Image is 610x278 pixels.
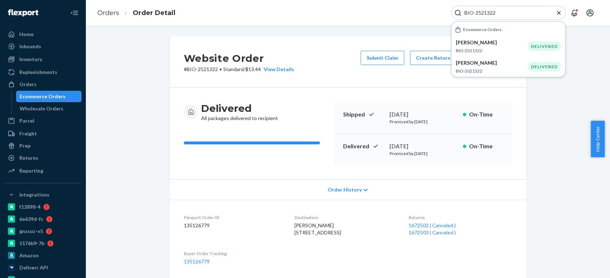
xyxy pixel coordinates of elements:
[410,51,457,65] button: Create Return
[184,66,294,73] p: # BIO-2521322 / $13.44
[583,6,597,20] button: Open account menu
[4,201,82,213] a: f12898-4
[4,128,82,139] a: Freight
[19,43,41,50] div: Inbounds
[184,258,210,264] a: 135126779
[528,62,561,71] div: DELIVERED
[4,225,82,237] a: gnzsuz-v5
[19,130,37,137] div: Freight
[567,6,581,20] button: Open notifications
[19,203,40,210] div: f12898-4
[184,250,283,257] dt: Buyer Order Tracking
[294,222,341,235] span: [PERSON_NAME] [STREET_ADDRESS]
[456,68,528,74] p: BIO-2021322
[184,51,294,66] h2: Website Order
[19,154,38,162] div: Returns
[463,27,502,32] h6: Ecommerce Orders
[19,31,34,38] div: Home
[19,56,42,63] div: Inventory
[20,105,63,112] div: Wholesale Orders
[16,91,82,102] a: Ecommerce Orders
[456,59,528,66] p: [PERSON_NAME]
[261,66,294,73] button: View Details
[361,51,404,65] button: Submit Claim
[4,189,82,200] button: Integrations
[67,6,82,20] button: Close Navigation
[4,238,82,249] a: 5176b9-7b
[184,214,283,220] dt: Flexport Order ID
[92,3,181,24] ol: breadcrumbs
[409,229,456,235] a: 1672503 ( Canceled )
[20,93,65,100] div: Ecommerce Orders
[469,110,504,119] p: On-Time
[16,103,82,114] a: Wholesale Orders
[19,117,34,124] div: Parcel
[456,39,528,46] p: [PERSON_NAME]
[390,142,457,150] div: [DATE]
[4,79,82,90] a: Orders
[4,165,82,177] a: Reporting
[462,9,550,16] input: Search Input
[19,81,36,88] div: Orders
[591,121,605,157] button: Help Center
[219,66,222,72] span: •
[454,9,462,16] svg: Search Icon
[4,41,82,52] a: Inbounds
[133,9,175,17] a: Order Detail
[19,191,49,198] div: Integrations
[555,9,562,17] button: Close Search
[328,186,362,193] span: Order History
[19,215,43,223] div: 6e639d-fc
[19,252,39,259] div: Amazon
[19,142,30,149] div: Prep
[4,262,82,273] a: Deliverr API
[184,222,283,229] dd: 135126779
[4,54,82,65] a: Inventory
[390,119,457,125] p: Promised by [DATE]
[4,140,82,152] a: Prep
[223,66,244,72] span: Standard
[4,250,82,261] a: Amazon
[4,115,82,126] a: Parcel
[201,102,278,122] div: All packages delivered to recipient
[294,214,397,220] dt: Destination
[390,110,457,119] div: [DATE]
[201,102,278,115] h3: Delivered
[456,48,528,54] p: BIO-2521322
[97,9,119,17] a: Orders
[19,167,43,174] div: Reporting
[469,142,504,150] p: On-Time
[4,66,82,78] a: Replenishments
[19,228,43,235] div: gnzsuz-v5
[4,152,82,164] a: Returns
[409,222,456,228] a: 1672502 ( Canceled )
[19,69,57,76] div: Replenishments
[390,150,457,157] p: Promised by [DATE]
[19,240,44,247] div: 5176b9-7b
[409,214,512,220] dt: Returns
[19,264,48,271] div: Deliverr API
[8,9,38,16] img: Flexport logo
[528,41,561,51] div: DELIVERED
[343,142,384,150] p: Delivered
[343,110,384,119] p: Shipped
[4,29,82,40] a: Home
[4,213,82,225] a: 6e639d-fc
